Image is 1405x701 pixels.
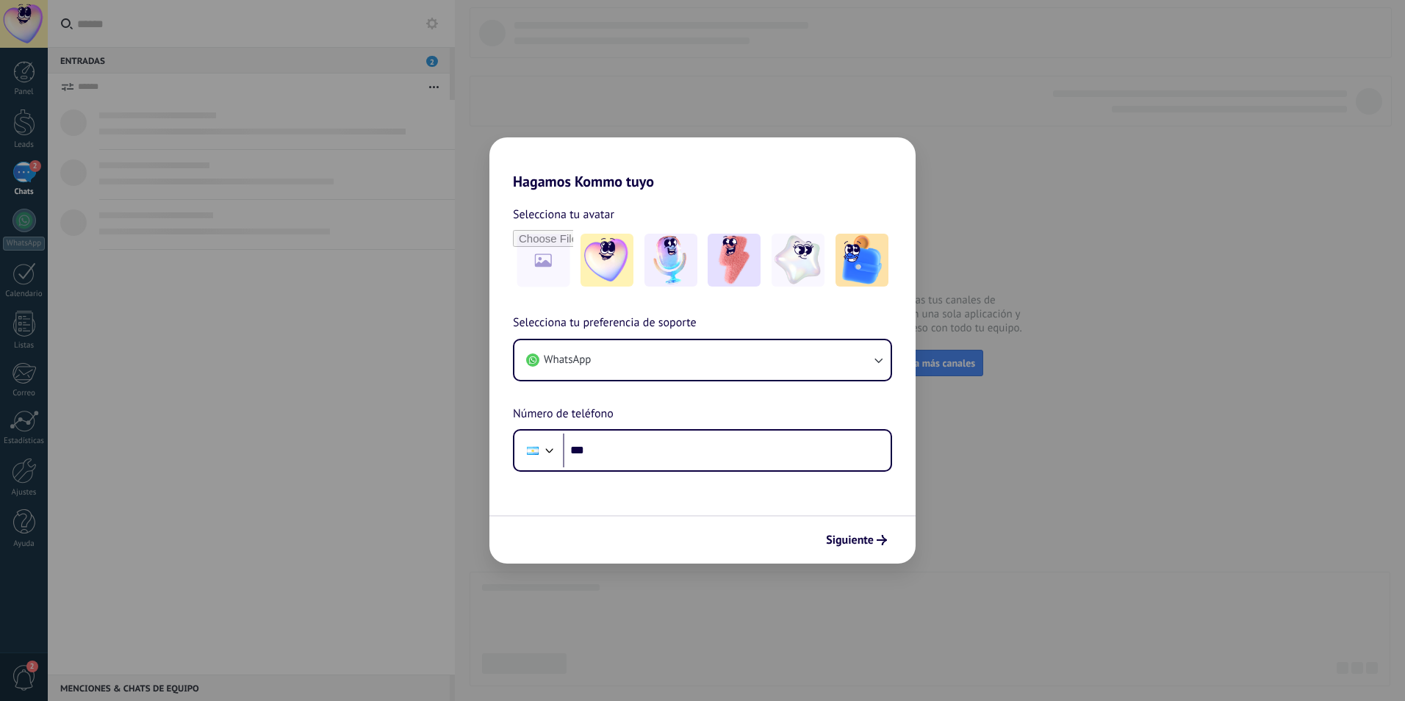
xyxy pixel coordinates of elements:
div: Argentina: + 54 [519,435,547,466]
span: Selecciona tu avatar [513,205,614,224]
img: -1.jpeg [581,234,633,287]
span: Selecciona tu preferencia de soporte [513,314,697,333]
button: WhatsApp [514,340,891,380]
img: -3.jpeg [708,234,761,287]
span: Siguiente [826,535,874,545]
span: WhatsApp [544,353,591,367]
span: Número de teléfono [513,405,614,424]
img: -2.jpeg [644,234,697,287]
img: -4.jpeg [772,234,824,287]
img: -5.jpeg [836,234,888,287]
h2: Hagamos Kommo tuyo [489,137,916,190]
button: Siguiente [819,528,894,553]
